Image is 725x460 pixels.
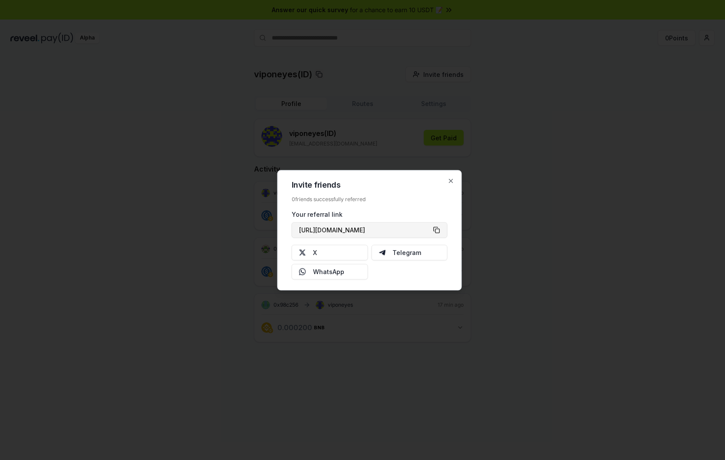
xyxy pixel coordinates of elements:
[292,209,448,218] div: Your referral link
[299,268,306,275] img: Whatsapp
[371,245,448,260] button: Telegram
[292,245,368,260] button: X
[292,222,448,238] button: [URL][DOMAIN_NAME]
[299,225,365,235] span: [URL][DOMAIN_NAME]
[299,249,306,256] img: X
[292,264,368,279] button: WhatsApp
[379,249,386,256] img: Telegram
[292,195,448,202] div: 0 friends successfully referred
[292,181,448,189] h2: Invite friends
